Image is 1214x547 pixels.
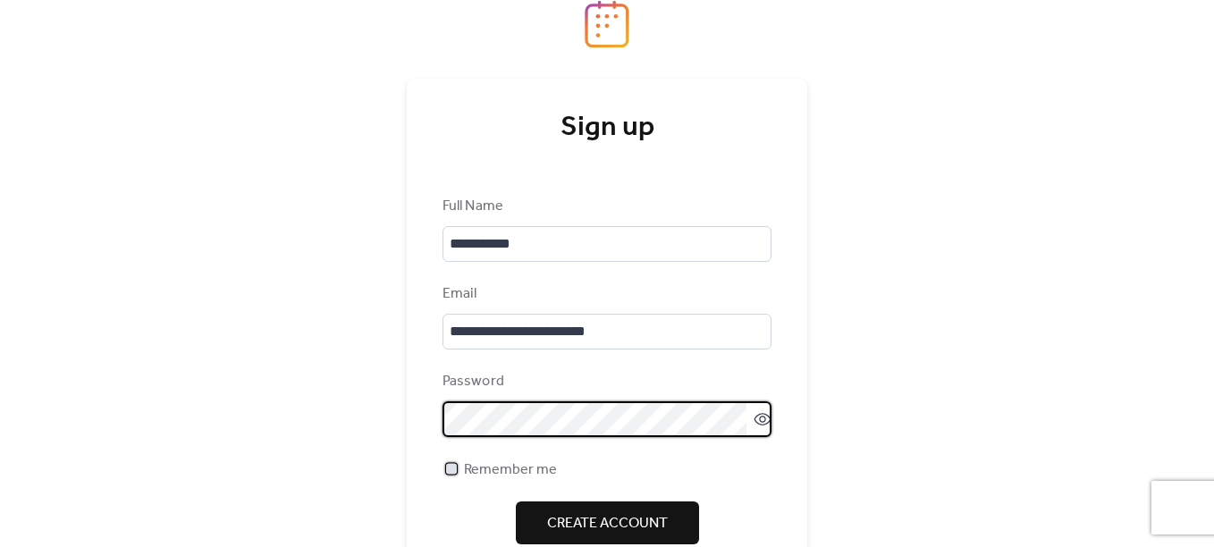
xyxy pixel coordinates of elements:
[443,110,771,146] div: Sign up
[516,501,699,544] button: Create Account
[547,513,668,534] span: Create Account
[443,371,768,392] div: Password
[464,459,557,481] span: Remember me
[443,196,768,217] div: Full Name
[443,283,768,305] div: Email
